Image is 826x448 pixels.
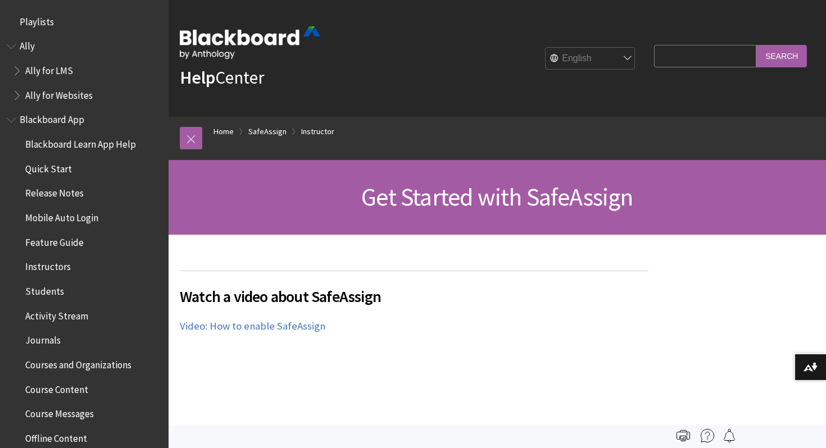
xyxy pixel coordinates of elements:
span: Students [25,282,64,297]
span: Course Messages [25,405,94,420]
img: Follow this page [723,429,736,442]
span: Ally for LMS [25,61,73,76]
select: Site Language Selector [546,48,636,70]
span: Instructors [25,258,71,273]
a: Instructor [301,125,334,139]
nav: Book outline for Playlists [7,12,162,31]
span: Journals [25,331,61,346]
a: HelpCenter [180,66,264,89]
span: Courses and Organizations [25,355,131,371]
span: Ally [20,37,35,52]
span: Get Started with SafeAssign [361,181,633,212]
a: Video: How to enable SafeAssign [180,319,325,333]
span: Activity Stream [25,307,88,322]
span: Release Notes [25,184,84,199]
a: Home [214,125,234,139]
span: Quick Start [25,159,72,175]
img: More help [701,429,714,442]
strong: Help [180,66,215,89]
img: Print [677,429,690,442]
span: Course Content [25,380,88,395]
span: Mobile Auto Login [25,208,98,223]
span: Watch a video about SafeAssign [180,285,648,308]
span: Feature Guide [25,233,84,248]
span: Playlists [20,12,54,28]
img: Blackboard by Anthology [180,26,320,59]
span: Offline Content [25,429,87,444]
input: Search [756,45,807,67]
span: Blackboard Learn App Help [25,135,136,150]
nav: Book outline for Anthology Ally Help [7,37,162,105]
span: Ally for Websites [25,86,93,101]
a: SafeAssign [248,125,287,139]
span: Blackboard App [20,111,84,126]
